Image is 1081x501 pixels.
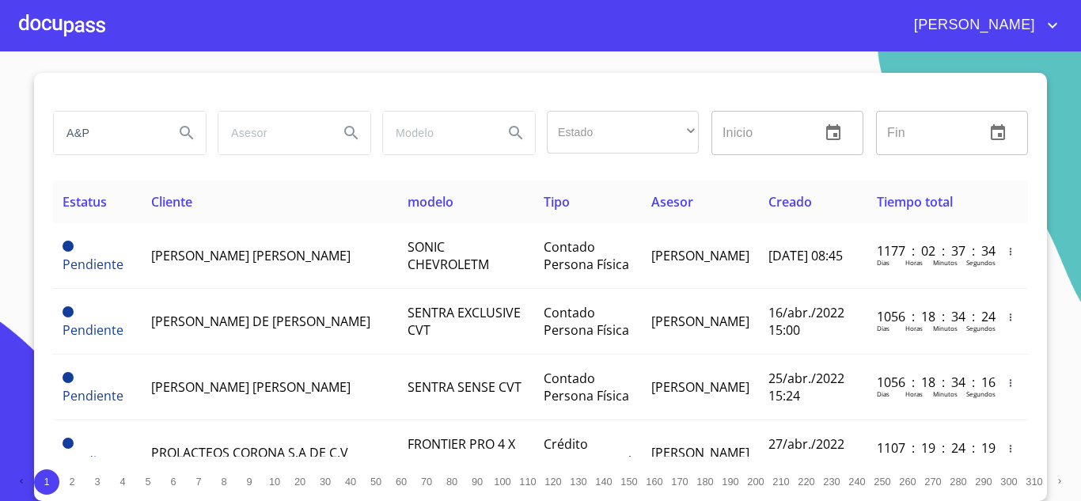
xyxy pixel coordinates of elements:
button: 130 [566,469,591,495]
p: 1107 : 19 : 24 : 19 [877,439,984,457]
span: 170 [671,476,688,488]
button: 20 [287,469,313,495]
button: 6 [161,469,186,495]
span: 260 [899,476,916,488]
p: 1056 : 18 : 34 : 24 [877,308,984,325]
button: account of current user [902,13,1062,38]
span: 280 [950,476,966,488]
button: 3 [85,469,110,495]
span: [PERSON_NAME] [651,444,749,461]
span: 290 [975,476,992,488]
button: 270 [920,469,946,495]
span: Pendiente [63,372,74,383]
span: Contado Persona Física [544,238,629,273]
button: 5 [135,469,161,495]
span: Creado [768,193,812,211]
span: 4 [119,476,125,488]
span: Tipo [544,193,570,211]
span: Estatus [63,193,107,211]
span: SONIC CHEVROLETM [408,238,489,273]
span: 270 [924,476,941,488]
p: Horas [905,324,923,332]
span: Asesor [651,193,693,211]
span: Pendiente [63,438,74,449]
button: 70 [414,469,439,495]
span: 160 [646,476,662,488]
span: modelo [408,193,453,211]
span: Contado Persona Física [544,304,629,339]
button: 90 [465,469,490,495]
span: Contado Persona Física [544,370,629,404]
p: Segundos [966,389,996,398]
span: SENTRA EXCLUSIVE CVT [408,304,521,339]
span: 30 [320,476,331,488]
span: 230 [823,476,840,488]
span: [PERSON_NAME] [651,313,749,330]
span: 10 [269,476,280,488]
p: Segundos [966,258,996,267]
span: Pendiente [63,387,123,404]
span: [PERSON_NAME] [902,13,1043,38]
input: search [218,112,326,154]
button: 110 [515,469,540,495]
input: search [383,112,491,154]
span: 3 [94,476,100,488]
p: Horas [905,258,923,267]
span: SENTRA SENSE CVT [408,378,522,396]
button: 40 [338,469,363,495]
p: Dias [877,389,889,398]
span: 250 [874,476,890,488]
button: 8 [211,469,237,495]
span: 20 [294,476,305,488]
p: Dias [877,258,889,267]
button: 170 [667,469,692,495]
span: 80 [446,476,457,488]
span: [PERSON_NAME] DE [PERSON_NAME] [151,313,370,330]
button: 10 [262,469,287,495]
span: Pendiente [63,321,123,339]
span: Crédito Persona Moral [544,435,632,470]
button: 220 [794,469,819,495]
span: 110 [519,476,536,488]
button: Search [332,114,370,152]
p: Horas [905,455,923,464]
button: 60 [389,469,414,495]
button: Search [168,114,206,152]
span: 220 [798,476,814,488]
span: PROLACTEOS CORONA S.A DE C.V [151,444,348,461]
input: search [54,112,161,154]
span: 70 [421,476,432,488]
span: 240 [848,476,865,488]
button: 30 [313,469,338,495]
p: Segundos [966,324,996,332]
p: Minutos [933,324,958,332]
button: 9 [237,469,262,495]
button: 140 [591,469,616,495]
span: 27/abr./2022 08:47 [768,435,844,470]
button: 4 [110,469,135,495]
button: 190 [718,469,743,495]
span: 50 [370,476,381,488]
span: Pendiente [63,306,74,317]
button: 310 [1022,469,1047,495]
span: 200 [747,476,764,488]
button: Search [497,114,535,152]
span: 300 [1000,476,1017,488]
span: [PERSON_NAME] [651,247,749,264]
button: 150 [616,469,642,495]
span: Pendiente [63,256,123,273]
span: [PERSON_NAME] [PERSON_NAME] [151,378,351,396]
span: 130 [570,476,586,488]
button: 260 [895,469,920,495]
button: 180 [692,469,718,495]
span: FRONTIER PRO 4 X 4 X 4 TA [408,435,515,470]
span: 190 [722,476,738,488]
span: 100 [494,476,510,488]
button: 100 [490,469,515,495]
p: Segundos [966,455,996,464]
span: 60 [396,476,407,488]
span: 210 [772,476,789,488]
button: 7 [186,469,211,495]
span: 90 [472,476,483,488]
p: 1056 : 18 : 34 : 16 [877,374,984,391]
